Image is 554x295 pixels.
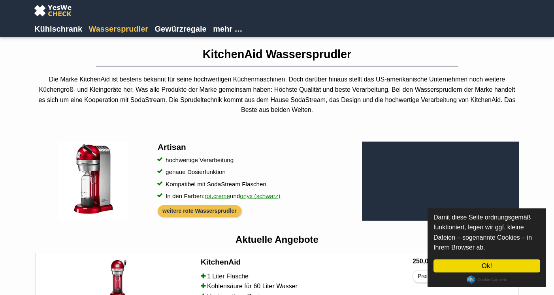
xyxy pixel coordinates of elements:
[211,22,245,34] a: mehr …
[158,167,356,177] li: genaue Dosierfunktion
[35,234,519,246] h2: Aktuelle Angebote
[35,74,519,115] p: Die Marke KitchenAid ist bestens bekannt für seine hochwertigen Küchenmaschinen. Doch darüber hin...
[362,142,519,221] iframe: KitchenAid Wassersprudler Artisan
[153,22,209,34] a: Gewürzregale
[207,271,249,282] span: 1 Liter Flasche
[201,257,406,269] a: KitchenAid
[158,179,356,189] li: Kompatibel mit SodaStream Flaschen
[59,142,128,221] img: KitchenAid Wassersprudler Artisan Rot
[240,188,280,204] a: onyx (schwarz)
[413,270,455,283] a: Preisalarm
[158,155,356,165] li: hochwertige Verarbeitung
[201,257,241,267] h4: KitchenAid
[35,47,519,61] h1: KitchenAid Wassersprudler
[162,208,237,214] a: weitere rote Wassersprudler
[32,22,85,34] a: Kühlschrank
[205,188,212,204] a: rot
[433,259,540,272] a: Ok!
[433,212,540,253] p: Damit diese Seite ordnungsgemäß funktioniert, legen wir ggf. kleine Dateien – sogenannte Cookies ...
[158,191,356,201] li: In den Farben: , und
[207,281,298,291] span: Kohlensäure für 60 Liter Wasser
[467,275,507,284] a: Cookie Consent plugin for the EU cookie law
[213,188,230,204] a: creme
[158,142,356,152] h3: Artisan
[87,22,151,34] a: Wassersprudler
[413,257,512,266] h6: 250,00 €
[32,4,73,17] img: YesWeCheck Logo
